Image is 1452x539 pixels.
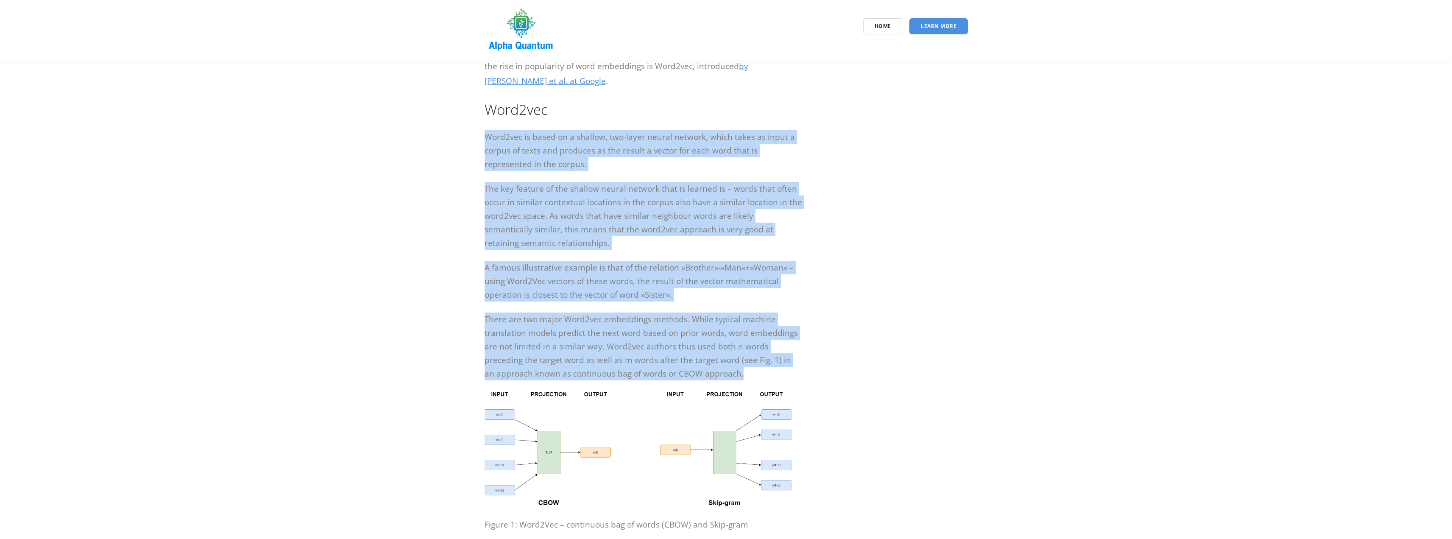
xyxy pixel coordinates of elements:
a: Learn More [909,18,968,34]
h2: Word2vec [485,100,803,119]
p: Figure 1: Word2Vec – continuous bag of words (CBOW) and Skip-gram [485,518,803,531]
span: Home [875,22,891,30]
a: Home [863,18,903,34]
p: There are two major Word2vec embeddings methods. While typical machine translation models predict... [485,313,803,380]
p: A famous illustrative example is that of the relation »Brother«-»Man«+«Woman« – using Word2Vec ve... [485,261,803,302]
p: Word2vec is based on a shallow, two-layer neural network, which takes as input a corpus of texts ... [485,130,803,171]
img: logo [485,6,558,54]
span: Learn More [921,22,956,30]
p: One of the most popular word embedding techniques, which was responsible for the rise in populari... [485,45,803,89]
p: The key feature of the shallow neural network that is learned is – words that often occur in simi... [485,182,803,250]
